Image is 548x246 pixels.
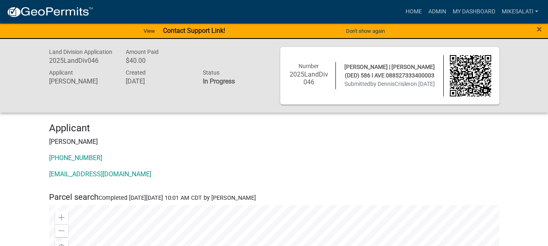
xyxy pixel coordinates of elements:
[49,57,114,64] h6: 2025LandDiv046
[140,24,158,38] a: View
[344,64,435,79] span: [PERSON_NAME] | [PERSON_NAME] (DED) 586 I AVE 088527333400003
[402,4,425,19] a: Home
[450,55,491,96] img: QR code
[49,170,151,178] a: [EMAIL_ADDRESS][DOMAIN_NAME]
[49,137,499,147] p: [PERSON_NAME]
[55,211,68,224] div: Zoom in
[343,24,388,38] button: Don't show again
[344,81,435,87] span: Submitted on [DATE]
[49,192,499,202] h5: Parcel search
[126,69,146,76] span: Created
[126,49,159,55] span: Amount Paid
[49,49,112,55] span: Land Division Application
[425,4,449,19] a: Admin
[55,224,68,237] div: Zoom out
[370,81,410,87] span: by DennisCrisler
[99,195,256,201] span: Completed [DATE][DATE] 10:01 AM CDT by [PERSON_NAME]
[126,77,191,85] h6: [DATE]
[203,77,235,85] strong: In Progress
[126,57,191,64] h6: $40.00
[49,77,114,85] h6: [PERSON_NAME]
[499,4,542,19] a: MikeSalati
[49,69,73,76] span: Applicant
[288,71,330,86] h6: 2025LandDiv046
[537,24,542,35] span: ×
[203,69,219,76] span: Status
[299,63,319,69] span: Number
[449,4,499,19] a: My Dashboard
[163,27,225,34] strong: Contact Support Link!
[49,154,102,162] a: [PHONE_NUMBER]
[537,24,542,34] button: Close
[49,122,499,134] h4: Applicant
